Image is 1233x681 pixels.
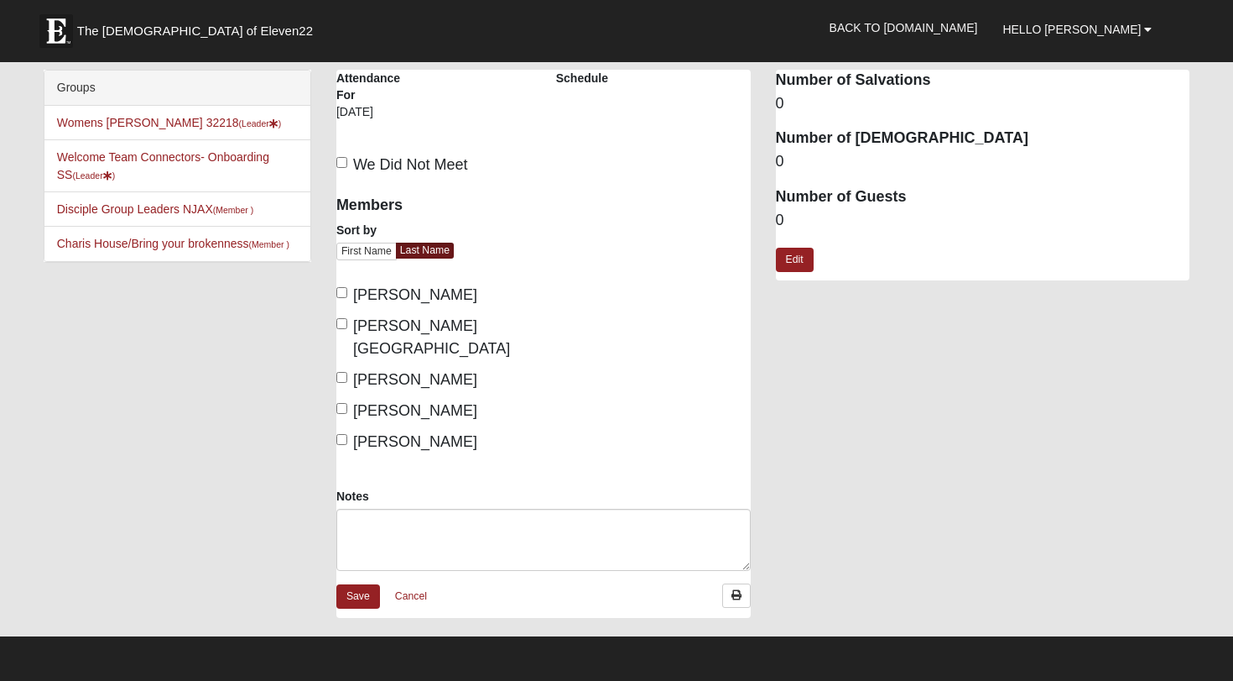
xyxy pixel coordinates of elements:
[353,371,477,388] span: [PERSON_NAME]
[336,584,380,609] a: Save
[72,170,115,181] small: (Leader )
[353,402,477,419] span: [PERSON_NAME]
[353,156,468,173] span: We Did Not Meet
[31,6,367,48] a: The [DEMOGRAPHIC_DATA] of Eleven22
[213,205,253,215] small: (Member )
[336,243,397,260] a: First Name
[336,434,347,445] input: [PERSON_NAME]
[336,103,421,132] div: [DATE]
[57,150,269,181] a: Welcome Team Connectors- Onboarding SS(Leader)
[336,222,377,238] label: Sort by
[776,210,1190,232] dd: 0
[353,433,477,450] span: [PERSON_NAME]
[336,372,347,383] input: [PERSON_NAME]
[77,23,313,39] span: The [DEMOGRAPHIC_DATA] of Eleven22
[353,286,477,303] span: [PERSON_NAME]
[239,118,282,128] small: (Leader )
[556,70,608,86] label: Schedule
[57,116,282,129] a: Womens [PERSON_NAME] 32218(Leader)
[336,70,421,103] label: Attendance For
[57,202,253,216] a: Disciple Group Leaders NJAX(Member )
[990,8,1164,50] a: Hello [PERSON_NAME]
[336,488,369,505] label: Notes
[776,128,1190,149] dt: Number of [DEMOGRAPHIC_DATA]
[44,71,310,106] div: Groups
[39,14,73,48] img: Eleven22 logo
[336,287,347,298] input: [PERSON_NAME]
[1002,23,1141,36] span: Hello [PERSON_NAME]
[776,186,1190,208] dt: Number of Guests
[776,151,1190,173] dd: 0
[817,7,991,49] a: Back to [DOMAIN_NAME]
[776,93,1190,115] dd: 0
[722,584,751,608] a: Print Attendance Roster
[384,584,438,610] a: Cancel
[396,243,454,259] a: Last Name
[336,318,347,329] input: [PERSON_NAME][GEOGRAPHIC_DATA]
[249,239,289,249] small: (Member )
[57,237,289,250] a: Charis House/Bring your brokenness(Member )
[336,196,531,215] h4: Members
[776,70,1190,92] dt: Number of Salvations
[336,403,347,414] input: [PERSON_NAME]
[353,317,510,357] span: [PERSON_NAME][GEOGRAPHIC_DATA]
[776,248,814,272] a: Edit
[336,157,347,168] input: We Did Not Meet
